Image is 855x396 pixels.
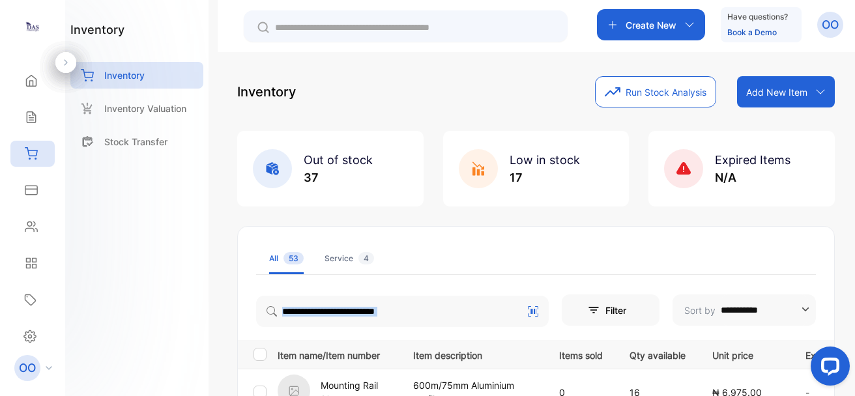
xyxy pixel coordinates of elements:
p: Inventory Valuation [104,102,186,115]
p: Unit price [712,346,779,362]
p: N/A [715,169,790,186]
p: OO [19,360,36,376]
div: Service [325,253,374,264]
button: Run Stock Analysis [595,76,716,107]
p: Stock Transfer [104,135,167,148]
div: All [269,253,304,264]
p: OO [822,16,839,33]
button: Create New [597,9,705,40]
iframe: LiveChat chat widget [800,341,855,396]
p: Create New [626,18,676,32]
p: Items sold [559,346,603,362]
button: OO [817,9,843,40]
p: Add New Item [746,85,807,99]
p: 37 [304,169,373,186]
a: Inventory Valuation [70,95,203,122]
p: Inventory [104,68,145,82]
span: Out of stock [304,153,373,167]
p: Qty available [630,346,686,362]
p: 17 [510,169,580,186]
span: 53 [283,252,304,264]
button: Sort by [673,294,816,326]
a: Book a Demo [727,27,777,37]
p: Sort by [684,304,716,317]
img: logo [23,17,42,36]
p: Have questions? [727,10,788,23]
a: Inventory [70,62,203,89]
p: Item name/Item number [278,346,397,362]
a: Stock Transfer [70,128,203,155]
span: Low in stock [510,153,580,167]
p: Mounting Rail [321,378,378,392]
span: 4 [358,252,374,264]
h1: inventory [70,21,124,38]
p: Inventory [237,82,296,102]
span: Expired Items [715,153,790,167]
p: Item description [413,346,532,362]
